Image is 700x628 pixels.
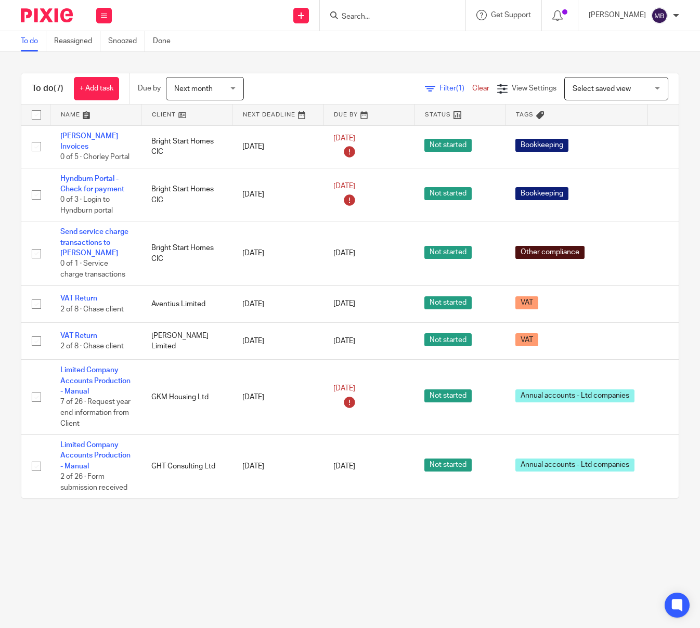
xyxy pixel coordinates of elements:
[60,343,124,350] span: 2 of 8 · Chase client
[424,296,472,309] span: Not started
[232,323,323,360] td: [DATE]
[424,187,472,200] span: Not started
[60,153,129,161] span: 0 of 5 · Chorley Portal
[141,221,232,285] td: Bright Start Homes CIC
[141,125,232,168] td: Bright Start Homes CIC
[60,306,124,313] span: 2 of 8 · Chase client
[515,459,634,472] span: Annual accounts - Ltd companies
[516,112,534,117] span: Tags
[424,333,472,346] span: Not started
[456,85,464,92] span: (1)
[141,360,232,435] td: GKM Housing Ltd
[424,246,472,259] span: Not started
[60,399,131,427] span: 7 of 26 · Request year end information from Client
[60,295,97,302] a: VAT Return
[60,332,97,339] a: VAT Return
[232,125,323,168] td: [DATE]
[60,441,131,470] a: Limited Company Accounts Production - Manual
[21,31,46,51] a: To do
[515,246,585,259] span: Other compliance
[54,84,63,93] span: (7)
[439,85,472,92] span: Filter
[424,139,472,152] span: Not started
[141,323,232,360] td: [PERSON_NAME] Limited
[60,175,124,193] a: Hyndburn Portal - Check for payment
[333,250,355,257] span: [DATE]
[54,31,100,51] a: Reassigned
[424,459,472,472] span: Not started
[232,360,323,435] td: [DATE]
[232,221,323,285] td: [DATE]
[589,10,646,20] p: [PERSON_NAME]
[174,85,213,93] span: Next month
[60,260,125,279] span: 0 of 1 · Service charge transactions
[333,135,355,142] span: [DATE]
[232,435,323,499] td: [DATE]
[333,300,355,308] span: [DATE]
[333,463,355,470] span: [DATE]
[141,285,232,322] td: Aventius Limited
[60,197,113,215] span: 0 of 3 · Login to Hyndburn portal
[341,12,434,22] input: Search
[60,133,118,150] a: [PERSON_NAME] Invoices
[108,31,145,51] a: Snoozed
[153,31,178,51] a: Done
[573,85,631,93] span: Select saved view
[141,435,232,499] td: GHT Consulting Ltd
[333,183,355,190] span: [DATE]
[515,389,634,402] span: Annual accounts - Ltd companies
[491,11,531,19] span: Get Support
[515,187,568,200] span: Bookkeeping
[138,83,161,94] p: Due by
[515,139,568,152] span: Bookkeeping
[472,85,489,92] a: Clear
[232,285,323,322] td: [DATE]
[515,333,538,346] span: VAT
[515,296,538,309] span: VAT
[60,473,127,491] span: 2 of 26 · Form submission received
[512,85,556,92] span: View Settings
[424,389,472,402] span: Not started
[651,7,668,24] img: svg%3E
[60,228,128,257] a: Send service charge transactions to [PERSON_NAME]
[333,385,355,392] span: [DATE]
[141,168,232,221] td: Bright Start Homes CIC
[21,8,73,22] img: Pixie
[232,168,323,221] td: [DATE]
[74,77,119,100] a: + Add task
[32,83,63,94] h1: To do
[333,337,355,345] span: [DATE]
[60,367,131,395] a: Limited Company Accounts Production - Manual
